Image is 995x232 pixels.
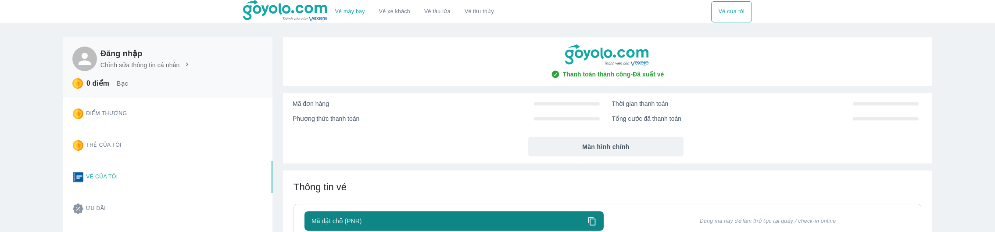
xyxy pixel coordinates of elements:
[563,70,664,79] span: Thanh toán thành công - Đã xuất vé
[612,114,682,123] span: Tổng cước đã thanh toán
[73,203,83,214] img: promotion
[328,1,501,22] div: choose transportation mode
[626,217,911,225] span: Dùng mã này để làm thủ tục tại quầy / check-in online
[379,8,410,15] a: Vé xe khách
[293,99,329,108] span: Mã đơn hàng
[528,137,684,156] button: Màn hình chính
[711,1,752,22] div: choose transportation mode
[565,44,650,66] img: goyolo-logo
[66,98,224,130] button: Điểm thưởng
[293,181,347,192] span: Thông tin vé
[582,142,630,151] span: Màn hình chính
[551,70,560,79] img: check-circle
[711,1,752,22] button: Vé của tôi
[311,217,361,225] span: Mã đặt chỗ (PNR)
[73,109,83,119] img: star
[66,130,224,161] button: Thẻ của tôi
[458,1,501,22] button: Vé tàu thủy
[86,79,109,88] p: 0 điểm
[73,140,83,151] img: star
[100,61,180,69] p: Chỉnh sửa thông tin cá nhân
[100,48,191,59] h6: Đăng nhập
[73,172,83,182] img: ticket
[335,8,365,15] a: Vé máy bay
[72,78,83,89] img: star
[66,193,224,225] button: Ưu đãi
[612,99,669,108] span: Thời gian thanh toán
[293,114,359,123] span: Phương thức thanh toán
[417,1,458,22] a: Vé tàu lửa
[117,79,128,88] p: Bạc
[66,161,224,193] button: Vé của tôi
